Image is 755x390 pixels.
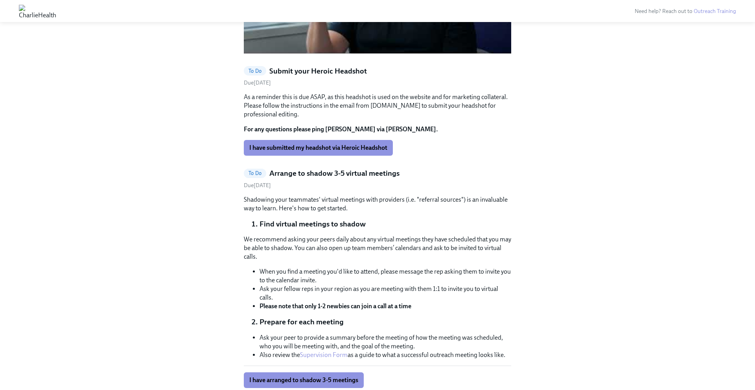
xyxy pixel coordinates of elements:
li: Prepare for each meeting [260,317,511,327]
span: To Do [244,68,266,74]
strong: Please note that only 1-2 newbies can join a call at a time [260,302,411,310]
li: When you find a meeting you'd like to attend, please message the rep asking them to invite you to... [260,267,511,285]
img: CharlieHealth [19,5,56,17]
strong: For any questions please ping [PERSON_NAME] via [PERSON_NAME]. [244,125,438,133]
li: Ask your fellow reps in your region as you are meeting with them 1:1 to invite you to virtual calls. [260,285,511,302]
span: I have submitted my headshot via Heroic Headshot [249,144,387,152]
li: Also review the as a guide to what a successful outreach meeting looks like. [260,351,511,359]
a: Supervision Form [300,351,348,359]
li: Ask your peer to provide a summary before the meeting of how the meeting was scheduled, who you w... [260,333,511,351]
li: Find virtual meetings to shadow [260,219,511,229]
button: I have arranged to shadow 3-5 meetings [244,372,364,388]
h5: Submit your Heroic Headshot [269,66,367,76]
span: To Do [244,170,266,176]
span: Friday, October 10th 2025, 10:00 am [244,79,271,86]
span: I have arranged to shadow 3-5 meetings [249,376,358,384]
h5: Arrange to shadow 3-5 virtual meetings [269,168,400,178]
button: I have submitted my headshot via Heroic Headshot [244,140,393,156]
a: Outreach Training [694,8,736,15]
span: Need help? Reach out to [635,8,736,15]
span: Due [DATE] [244,182,271,189]
a: To DoSubmit your Heroic HeadshotDue[DATE] [244,66,511,87]
p: As a reminder this is due ASAP, as this headshot is used on the website and for marketing collate... [244,93,511,119]
a: To DoArrange to shadow 3-5 virtual meetingsDue[DATE] [244,168,511,189]
p: We recommend asking your peers daily about any virtual meetings they have scheduled that you may ... [244,235,511,261]
p: Shadowing your teammates' virtual meetings with providers (i.e. "referral sources") is an invalua... [244,195,511,213]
